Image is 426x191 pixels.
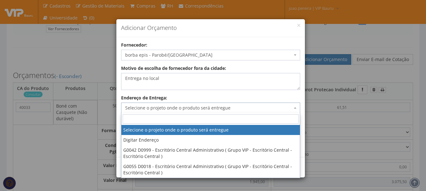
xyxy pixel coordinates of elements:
label: Endereço de Entrega: [121,95,167,101]
span: Selecione o projeto onde o produto será entregue [121,103,300,113]
h4: Adicionar Orçamento [121,24,300,32]
span: borba epis - Parobé/RS [121,50,300,60]
li: G0055 D0018 - Escritório Central Administrativo ( Grupo VIP - Escritório Central - Escritório Cen... [121,161,300,178]
label: Motivo de escolha de fornecedor fora da cidade: [121,65,226,71]
span: borba epis - Parobé/RS [125,52,292,58]
li: Digitar Endereço [121,135,300,145]
span: Selecione o projeto onde o produto será entregue [125,105,292,111]
li: G0042 D0999 - Escritório Central Administrativo ( Grupo VIP - Escritório Central - Escritório Cen... [121,145,300,161]
li: Selecione o projeto onde o produto será entregue [121,125,300,135]
label: Fornecedor: [121,42,147,48]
